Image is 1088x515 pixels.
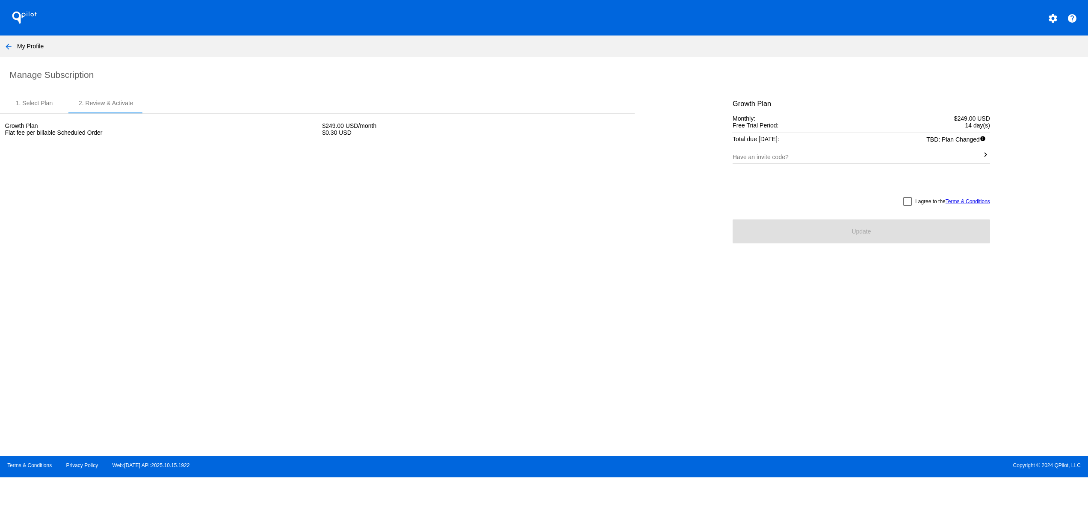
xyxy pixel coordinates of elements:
[7,462,52,468] a: Terms & Conditions
[926,136,990,146] span: TBD: Plan Changed
[1048,13,1058,24] mat-icon: settings
[733,219,990,243] button: Update
[317,122,635,129] div: $249.00 USD/month
[915,196,990,207] span: I agree to the
[3,41,14,52] mat-icon: arrow_back
[16,100,53,107] div: 1. Select Plan
[733,136,990,142] div: Total due [DATE]:
[551,462,1081,468] span: Copyright © 2024 QPilot, LLC
[980,136,990,146] mat-icon: info
[946,198,990,204] a: Terms & Conditions
[733,115,990,122] div: Monthly:
[66,462,98,468] a: Privacy Policy
[7,9,41,26] h1: QPilot
[79,100,133,107] div: 2. Review & Activate
[851,228,871,235] span: Update
[1067,13,1077,24] mat-icon: help
[733,100,990,108] h3: Growth Plan
[112,462,190,468] a: Web:[DATE] API:2025.10.15.1922
[981,150,990,160] mat-icon: keyboard_arrow_right
[954,115,990,122] span: $249.00 USD
[965,122,990,129] span: 14 day(s)
[733,122,990,129] div: Free Trial Period:
[9,70,1081,80] h2: Manage Subscription
[317,129,635,136] div: $0.30 USD
[733,154,981,161] input: Have an invite code?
